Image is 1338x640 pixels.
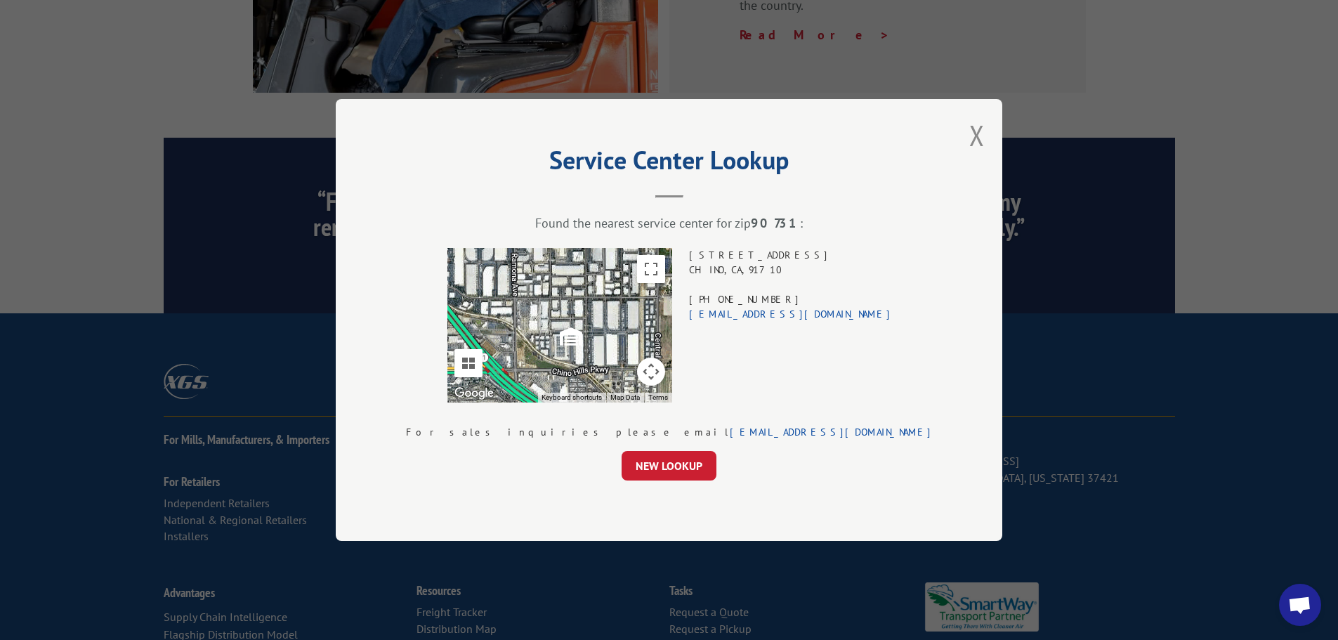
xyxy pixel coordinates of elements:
[648,393,668,401] a: Terms (opens in new tab)
[622,451,716,481] button: NEW LOOKUP
[751,215,800,231] strong: 90731
[454,349,483,377] button: Tilt map
[637,255,665,283] button: Toggle fullscreen view
[406,425,932,440] div: For sales inquiries please email
[406,150,932,177] h2: Service Center Lookup
[689,248,891,403] div: [STREET_ADDRESS] CHINO , CA , 91710 [PHONE_NUMBER]
[969,117,985,154] button: Close modal
[610,393,640,403] button: Map Data
[637,358,665,386] button: Map camera controls
[451,384,497,403] img: Google
[406,215,932,231] div: Found the nearest service center for zip :
[730,426,932,438] a: [EMAIL_ADDRESS][DOMAIN_NAME]
[689,308,891,320] a: [EMAIL_ADDRESS][DOMAIN_NAME]
[542,393,602,403] button: Keyboard shortcuts
[451,384,497,403] a: Open this area in Google Maps (opens a new window)
[1279,584,1321,626] div: Open chat
[559,325,582,348] img: svg%3E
